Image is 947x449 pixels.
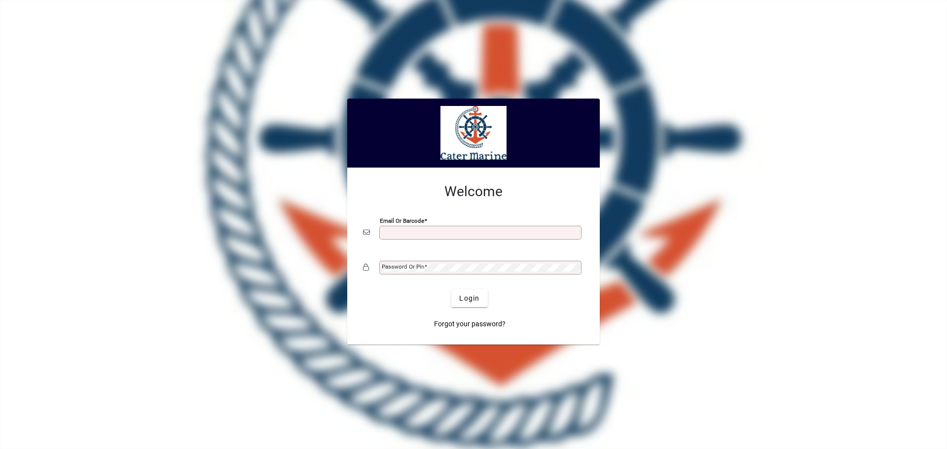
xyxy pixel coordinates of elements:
[380,217,424,224] mat-label: Email or Barcode
[451,289,487,307] button: Login
[382,263,424,270] mat-label: Password or Pin
[434,319,506,329] span: Forgot your password?
[459,293,479,304] span: Login
[363,183,584,200] h2: Welcome
[430,315,510,333] a: Forgot your password?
